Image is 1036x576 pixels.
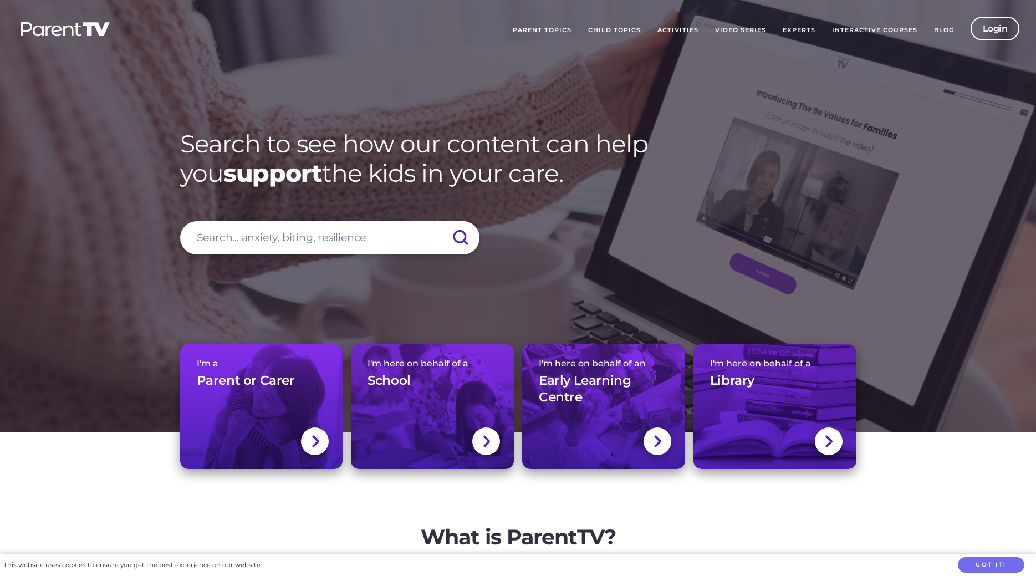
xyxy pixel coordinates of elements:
div: This website uses cookies to ensure you get the best experience on our website. [3,559,262,571]
a: Activities [649,17,707,44]
h3: Parent or Carer [197,373,295,389]
span: I'm here on behalf of an [539,358,668,369]
a: Login [971,17,1020,40]
span: I'm a [197,358,326,369]
strong: support [223,158,322,188]
a: Child Topics [580,17,649,44]
span: I'm here on behalf of a [368,358,497,369]
input: Submit [441,221,479,254]
img: svg+xml;base64,PHN2ZyBlbmFibGUtYmFja2dyb3VuZD0ibmV3IDAgMCAxNC44IDI1LjciIHZpZXdCb3g9IjAgMCAxNC44ID... [311,434,319,448]
img: svg+xml;base64,PHN2ZyBlbmFibGUtYmFja2dyb3VuZD0ibmV3IDAgMCAxNC44IDI1LjciIHZpZXdCb3g9IjAgMCAxNC44ID... [482,434,491,448]
a: Blog [926,17,962,44]
a: I'm aParent or Carer [180,344,343,469]
img: svg+xml;base64,PHN2ZyBlbmFibGUtYmFja2dyb3VuZD0ibmV3IDAgMCAxNC44IDI1LjciIHZpZXdCb3g9IjAgMCAxNC44ID... [653,434,661,448]
img: svg+xml;base64,PHN2ZyBlbmFibGUtYmFja2dyb3VuZD0ibmV3IDAgMCAxNC44IDI1LjciIHZpZXdCb3g9IjAgMCAxNC44ID... [824,434,833,448]
h3: Early Learning Centre [539,373,668,406]
h3: School [368,373,411,389]
button: Got it! [958,557,1024,573]
span: I'm here on behalf of a [710,358,840,369]
a: Video Series [707,17,774,44]
a: Experts [774,17,824,44]
a: Parent Topics [504,17,580,44]
h1: Search to see how our content can help you the kids in your care. [180,129,856,188]
a: I'm here on behalf of anEarly Learning Centre [522,344,685,469]
h3: Library [710,373,754,389]
h2: What is ParentTV? [310,524,726,550]
input: Search... anxiety, biting, resilience [180,221,479,254]
a: I'm here on behalf of aSchool [351,344,514,469]
a: I'm here on behalf of aLibrary [693,344,856,469]
a: Interactive Courses [824,17,926,44]
img: parenttv-logo-white.4c85aaf.svg [19,21,111,37]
